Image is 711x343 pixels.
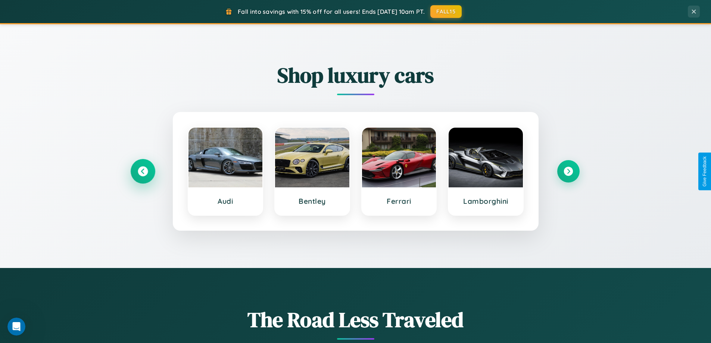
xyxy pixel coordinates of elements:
[283,197,342,206] h3: Bentley
[196,197,255,206] h3: Audi
[7,318,25,336] iframe: Intercom live chat
[132,305,580,334] h1: The Road Less Traveled
[132,61,580,90] h2: Shop luxury cars
[702,156,707,187] div: Give Feedback
[430,5,462,18] button: FALL15
[456,197,515,206] h3: Lamborghini
[369,197,429,206] h3: Ferrari
[238,8,425,15] span: Fall into savings with 15% off for all users! Ends [DATE] 10am PT.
